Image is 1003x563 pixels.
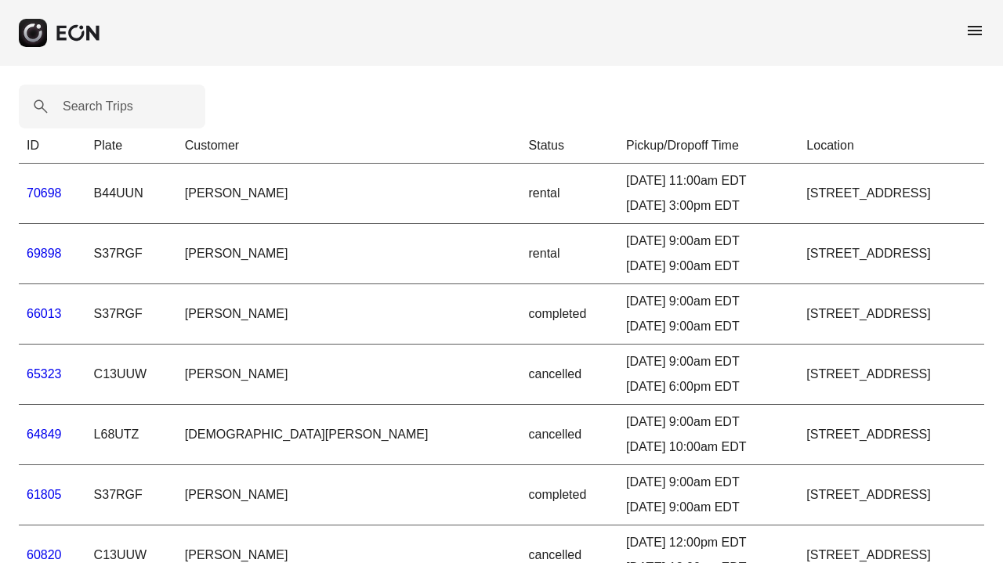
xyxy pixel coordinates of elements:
th: Status [521,128,619,164]
td: [PERSON_NAME] [177,284,521,345]
div: [DATE] 11:00am EDT [626,171,791,190]
th: Pickup/Dropoff Time [618,128,798,164]
td: [STREET_ADDRESS] [798,224,984,284]
td: cancelled [521,405,619,465]
td: [STREET_ADDRESS] [798,405,984,465]
th: Location [798,128,984,164]
div: [DATE] 9:00am EDT [626,498,791,517]
td: rental [521,164,619,224]
td: cancelled [521,345,619,405]
a: 61805 [27,488,62,501]
td: [STREET_ADDRESS] [798,164,984,224]
div: [DATE] 9:00am EDT [626,413,791,431]
td: rental [521,224,619,284]
div: [DATE] 10:00am EDT [626,438,791,457]
th: Customer [177,128,521,164]
div: [DATE] 9:00am EDT [626,292,791,311]
td: completed [521,284,619,345]
td: [STREET_ADDRESS] [798,284,984,345]
a: 65323 [27,367,62,381]
td: C13UUW [86,345,177,405]
td: [PERSON_NAME] [177,345,521,405]
div: [DATE] 9:00am EDT [626,352,791,371]
td: L68UTZ [86,405,177,465]
label: Search Trips [63,97,133,116]
a: 60820 [27,548,62,561]
td: S37RGF [86,465,177,525]
td: [STREET_ADDRESS] [798,345,984,405]
td: S37RGF [86,224,177,284]
td: [PERSON_NAME] [177,164,521,224]
a: 70698 [27,186,62,200]
div: [DATE] 6:00pm EDT [626,377,791,396]
div: [DATE] 9:00am EDT [626,257,791,276]
td: B44UUN [86,164,177,224]
td: [PERSON_NAME] [177,465,521,525]
td: [PERSON_NAME] [177,224,521,284]
th: Plate [86,128,177,164]
span: menu [965,21,984,40]
div: [DATE] 9:00am EDT [626,317,791,336]
div: [DATE] 9:00am EDT [626,473,791,492]
div: [DATE] 9:00am EDT [626,232,791,251]
td: completed [521,465,619,525]
th: ID [19,128,86,164]
a: 66013 [27,307,62,320]
td: S37RGF [86,284,177,345]
td: [DEMOGRAPHIC_DATA][PERSON_NAME] [177,405,521,465]
div: [DATE] 12:00pm EDT [626,533,791,552]
td: [STREET_ADDRESS] [798,465,984,525]
div: [DATE] 3:00pm EDT [626,197,791,215]
a: 69898 [27,247,62,260]
a: 64849 [27,428,62,441]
